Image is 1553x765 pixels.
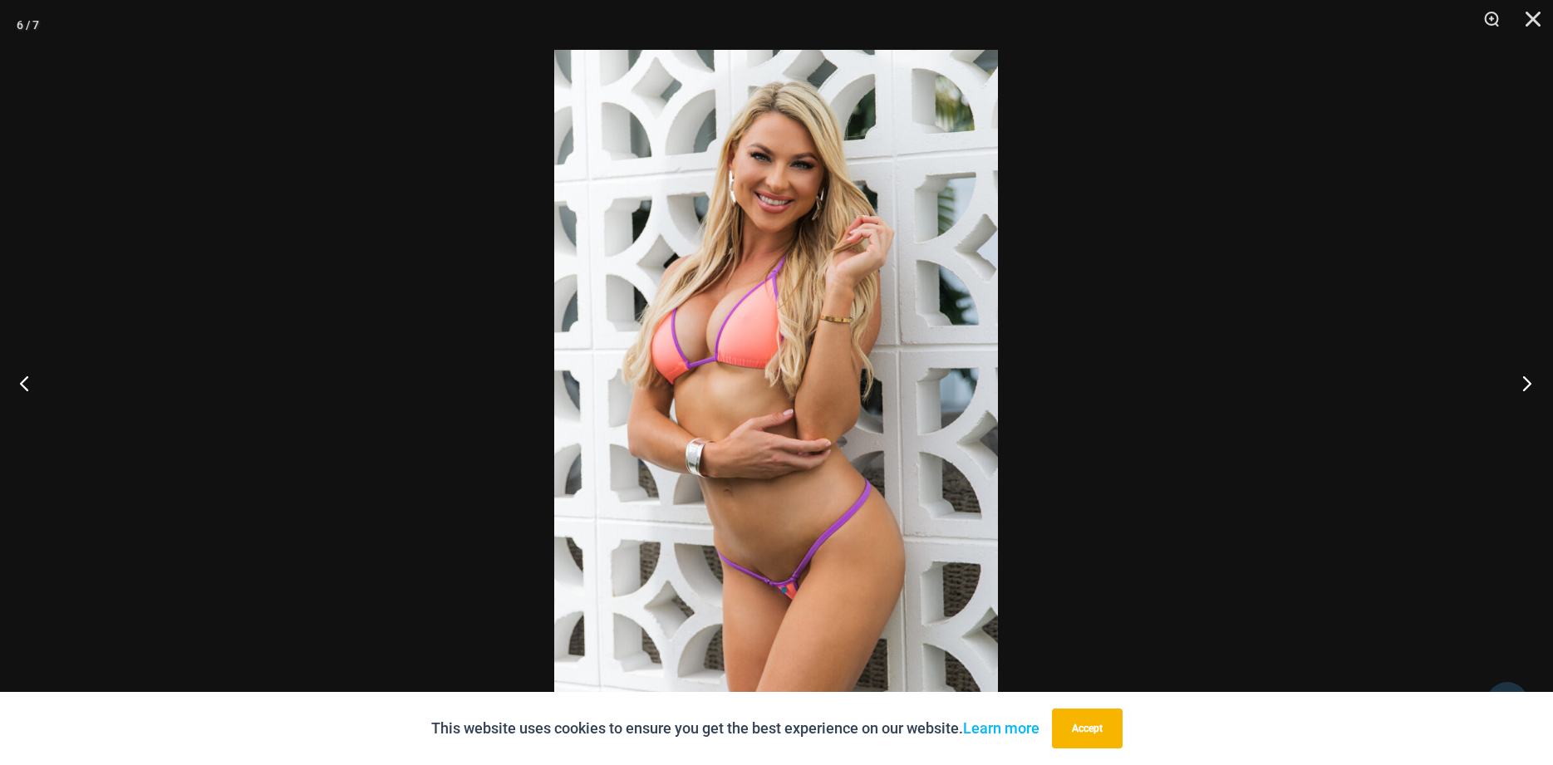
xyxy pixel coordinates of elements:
[554,50,998,715] img: Wild Card Neon Bliss 312 Top 457 Micro 01
[1491,341,1553,424] button: Next
[17,12,39,37] div: 6 / 7
[431,716,1039,741] p: This website uses cookies to ensure you get the best experience on our website.
[963,719,1039,737] a: Learn more
[1052,709,1123,748] button: Accept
